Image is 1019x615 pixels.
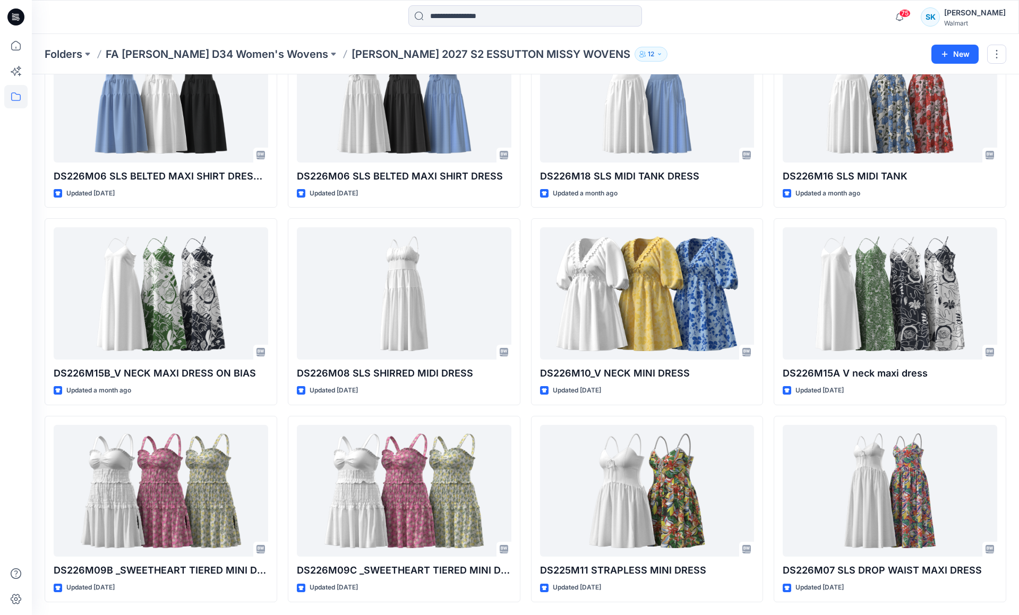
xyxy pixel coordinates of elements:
a: DS226M06 SLS BELTED MAXI SHIRT DRESS 08.27 [54,30,268,163]
p: DS226M15A V neck maxi dress [783,366,997,381]
a: Folders [45,47,82,62]
a: DS226M09B _SWEETHEART TIERED MINI DRESS [54,425,268,557]
p: DS226M16 SLS MIDI TANK [783,169,997,184]
p: DS226M18 SLS MIDI TANK DRESS [540,169,755,184]
p: Updated [DATE] [66,188,115,199]
a: DS226M15B_V NECK MAXI DRESS ON BIAS [54,227,268,360]
a: DS226M06 SLS BELTED MAXI SHIRT DRESS [297,30,511,163]
p: Updated a month ago [66,385,131,396]
span: 75 [899,9,911,18]
div: [PERSON_NAME] [944,6,1006,19]
p: DS226M06 SLS BELTED MAXI SHIRT DRESS 08.27 [54,169,268,184]
div: SK [921,7,940,27]
div: Walmart [944,19,1006,27]
p: [PERSON_NAME] 2027 S2 ESSUTTON MISSY WOVENS [352,47,630,62]
a: DS225M11 STRAPLESS MINI DRESS [540,425,755,557]
a: DS226M18 SLS MIDI TANK DRESS [540,30,755,163]
p: DS226M10_V NECK MINI DRESS [540,366,755,381]
a: DS226M10_V NECK MINI DRESS [540,227,755,360]
a: DS226M07 SLS DROP WAIST MAXI DRESS [783,425,997,557]
p: DS225M11 STRAPLESS MINI DRESS [540,563,755,578]
p: Updated [DATE] [310,385,358,396]
p: 12 [648,48,654,60]
a: DS226M08 SLS SHIRRED MIDI DRESS [297,227,511,360]
p: Updated [DATE] [553,385,601,396]
button: New [931,45,979,64]
a: DS226M16 SLS MIDI TANK [783,30,997,163]
a: DS226M15A V neck maxi dress [783,227,997,360]
p: DS226M07 SLS DROP WAIST MAXI DRESS [783,563,997,578]
p: DS226M08 SLS SHIRRED MIDI DRESS [297,366,511,381]
p: DS226M09B _SWEETHEART TIERED MINI DRESS [54,563,268,578]
p: Updated [DATE] [795,582,844,593]
p: Updated [DATE] [795,385,844,396]
p: Updated [DATE] [310,582,358,593]
a: FA [PERSON_NAME] D34 Women's Wovens [106,47,328,62]
p: DS226M06 SLS BELTED MAXI SHIRT DRESS [297,169,511,184]
p: Updated a month ago [553,188,618,199]
a: DS226M09C _SWEETHEART TIERED MINI DRESS [297,425,511,557]
p: DS226M15B_V NECK MAXI DRESS ON BIAS [54,366,268,381]
p: DS226M09C _SWEETHEART TIERED MINI DRESS [297,563,511,578]
p: Updated [DATE] [310,188,358,199]
p: Updated [DATE] [66,582,115,593]
p: Updated [DATE] [553,582,601,593]
button: 12 [635,47,667,62]
p: Updated a month ago [795,188,860,199]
